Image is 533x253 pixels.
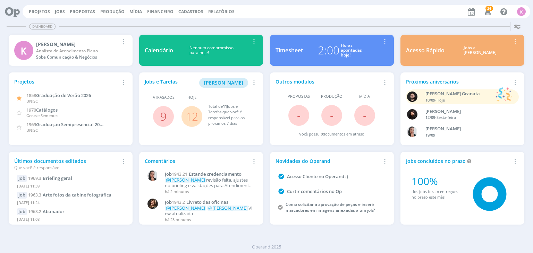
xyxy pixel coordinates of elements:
span: Propostas [288,94,310,99]
div: Projetos [14,78,119,85]
div: - [425,115,511,121]
img: B [407,91,417,102]
div: Luana da Silva de Andrade [425,108,511,115]
div: Últimos documentos editados [14,157,119,171]
a: Como solicitar a aprovação de peças e inserir marcadores em imagens anexadas a um job? [286,201,375,213]
span: - [330,108,333,123]
button: Propostas [68,9,97,15]
a: Acesso Cliente no Operand :) [287,173,348,180]
span: há 2 minutos [165,189,189,194]
a: 1969Graduação Semipresencial 2025/2026 [26,121,116,128]
span: - [363,108,366,123]
a: 1969.3Briefing geral [28,175,72,181]
span: 1943.2 [172,199,185,205]
div: 100% [412,173,463,189]
p: revisão feita, ajustes no briefing e validações para Atendimento sobre as testeiras e os adesivos... [165,177,254,188]
span: Geneze Sementes [26,113,58,118]
div: Bruno Corralo Granata [425,90,492,97]
span: Sexta-feira [437,115,456,120]
a: 1963.2Abanador [28,208,65,215]
div: Comentários [145,157,249,165]
span: Arte fotos da cabine fotográfica [43,192,111,198]
span: Livreto das oficinas [186,199,228,205]
span: 1963.3 [28,192,41,198]
div: K [517,7,526,16]
span: Graduação Semipresencial 2025/2026 [36,121,116,128]
span: Graduação de Verão 2026 [36,92,91,98]
div: Jobs e Tarefas [145,78,249,88]
span: [PERSON_NAME] [204,79,243,86]
div: Karoline Arend [36,41,119,48]
p: View atualizada [165,206,254,216]
a: K[PERSON_NAME]Analista de Atendimento PlenoSobe Comunicação & Negócios [9,35,133,66]
div: [DATE] 11:24 [17,199,124,209]
div: Nenhum compromisso para hoje! [173,45,249,55]
span: Hoje [437,97,445,103]
div: Horas apontadas hoje! [341,43,362,58]
div: Total de Jobs e Tarefas que você é responsável para os próximos 7 dias [208,104,251,127]
img: L [407,109,417,120]
span: 1969.3 [28,175,41,181]
a: Job1943.2Livreto das oficinas [165,200,254,205]
div: Analista de Atendimento Pleno [36,48,119,54]
span: Briefing geral [43,175,72,181]
img: C [407,127,417,137]
a: 9 [160,109,167,124]
button: Mídia [127,9,144,15]
span: 1858 [26,92,36,98]
div: Timesheet [276,46,303,54]
button: Produção [98,9,127,15]
a: Projetos [29,9,50,15]
a: 1858Graduação de Verão 2026 [26,92,91,98]
a: [PERSON_NAME] [199,79,248,86]
a: Jobs [55,9,65,15]
span: UNISC [26,98,38,104]
div: Job [17,208,27,215]
span: Produção [321,94,342,99]
span: Dashboard [29,24,56,29]
a: Timesheet2:00Horasapontadashoje! [270,35,394,66]
span: @[PERSON_NAME] [208,205,247,211]
div: Novidades do Operand [276,157,380,165]
span: 26 [485,6,493,11]
div: Jobs concluídos no prazo [406,157,511,165]
span: UNISC [26,128,38,133]
a: 1963.3Arte fotos da cabine fotográfica [28,192,111,198]
div: Que você é responsável [14,165,119,171]
button: Projetos [27,9,52,15]
img: C [147,171,158,181]
a: 1970Catálogos [26,106,58,113]
div: Outros módulos [276,78,380,85]
span: Cadastros [178,9,203,15]
span: - [297,108,301,123]
span: há 23 minutos [165,217,191,222]
a: Mídia [129,9,142,15]
span: 19/09 [425,132,435,138]
span: Estande credenciamento [189,171,242,177]
span: 1943.21 [172,171,187,177]
div: [DATE] 11:08 [17,215,124,225]
div: Acesso Rápido [406,46,445,54]
div: - [425,97,492,103]
button: Relatórios [206,9,237,15]
a: Produção [100,9,125,15]
span: 0 [321,131,323,137]
div: Caroline Fagundes Pieczarka [425,125,511,132]
span: Hoje [187,95,196,101]
button: Jobs [53,9,67,15]
span: 1963.2 [28,209,41,215]
div: Job [17,192,27,199]
div: dos jobs foram entregues no prazo este mês. [412,189,463,200]
button: Cadastros [176,9,205,15]
span: 1970 [26,107,36,113]
span: Atrasados [153,95,175,101]
div: Próximos aniversários [406,78,511,85]
span: 10/09 [425,97,435,103]
a: 12 [186,109,198,124]
div: Sobe Comunicação & Negócios [36,54,119,60]
span: Mídia [359,94,370,99]
span: Catálogos [36,107,58,113]
span: @[PERSON_NAME] [166,177,205,183]
span: Abanador [43,208,65,215]
div: Job [17,175,27,182]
